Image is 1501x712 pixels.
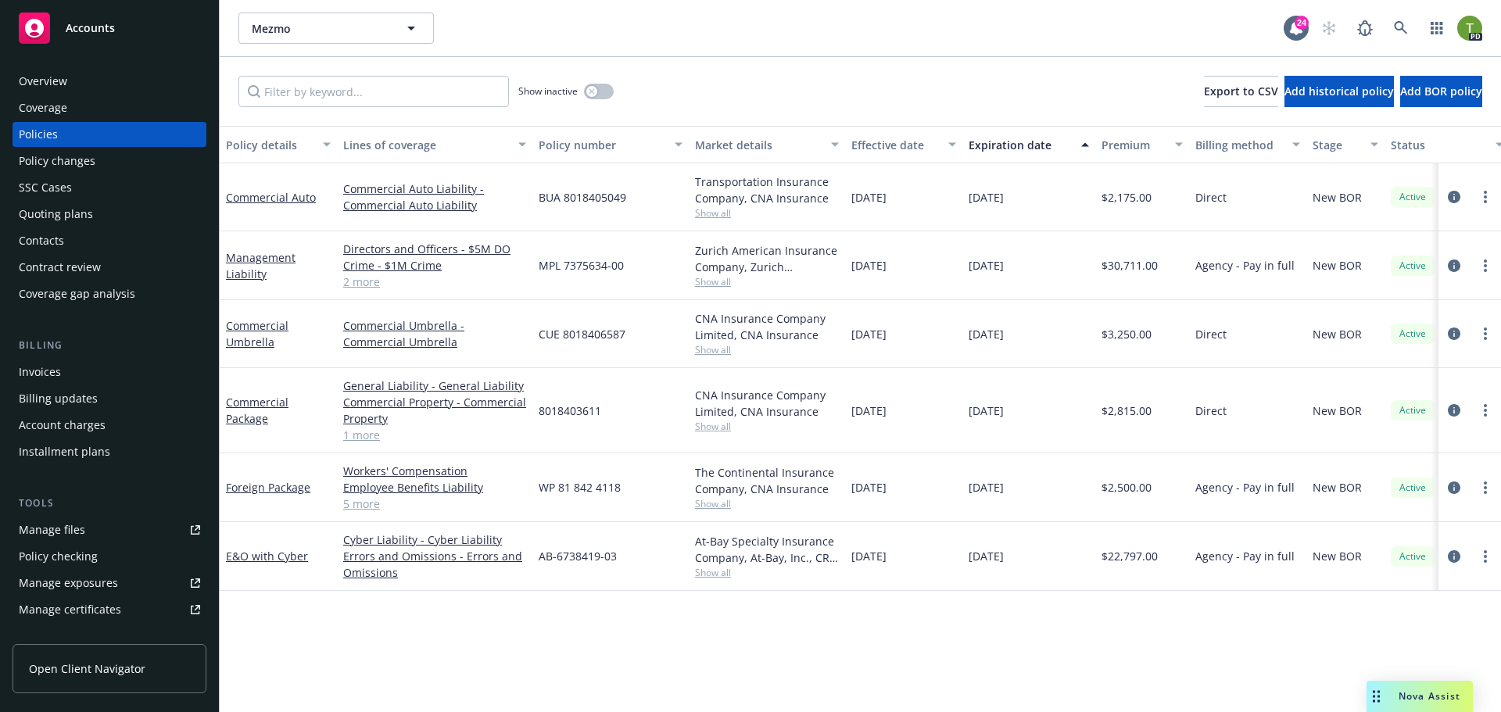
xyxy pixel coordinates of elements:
[851,257,887,274] span: [DATE]
[1295,16,1309,30] div: 24
[1204,76,1278,107] button: Export to CSV
[13,496,206,511] div: Tools
[343,137,509,153] div: Lines of coverage
[1445,478,1463,497] a: circleInformation
[1095,126,1189,163] button: Premium
[962,126,1095,163] button: Expiration date
[343,257,526,274] a: Crime - $1M Crime
[1102,137,1166,153] div: Premium
[13,6,206,50] a: Accounts
[1313,326,1362,342] span: New BOR
[695,497,839,510] span: Show all
[1391,137,1486,153] div: Status
[13,624,206,649] a: Manage BORs
[1367,681,1386,712] div: Drag to move
[539,479,621,496] span: WP 81 842 4118
[19,175,72,200] div: SSC Cases
[1397,327,1428,341] span: Active
[226,137,313,153] div: Policy details
[343,377,526,394] a: General Liability - General Liability
[19,281,135,306] div: Coverage gap analysis
[13,571,206,596] a: Manage exposures
[1313,257,1362,274] span: New BOR
[851,326,887,342] span: [DATE]
[343,274,526,290] a: 2 more
[343,427,526,443] a: 1 more
[695,137,822,153] div: Market details
[13,281,206,306] a: Coverage gap analysis
[1313,189,1362,206] span: New BOR
[969,479,1004,496] span: [DATE]
[1313,13,1345,44] a: Start snowing
[695,174,839,206] div: Transportation Insurance Company, CNA Insurance
[695,566,839,579] span: Show all
[19,386,98,411] div: Billing updates
[343,496,526,512] a: 5 more
[1399,689,1460,703] span: Nova Assist
[220,126,337,163] button: Policy details
[343,394,526,427] a: Commercial Property - Commercial Property
[695,420,839,433] span: Show all
[1445,401,1463,420] a: circleInformation
[226,549,308,564] a: E&O with Cyber
[1102,257,1158,274] span: $30,711.00
[13,338,206,353] div: Billing
[1102,479,1152,496] span: $2,500.00
[1204,84,1278,98] span: Export to CSV
[19,413,106,438] div: Account charges
[695,310,839,343] div: CNA Insurance Company Limited, CNA Insurance
[343,463,526,479] a: Workers' Compensation
[19,202,93,227] div: Quoting plans
[13,228,206,253] a: Contacts
[19,439,110,464] div: Installment plans
[1476,547,1495,566] a: more
[689,126,845,163] button: Market details
[19,255,101,280] div: Contract review
[13,360,206,385] a: Invoices
[13,175,206,200] a: SSC Cases
[29,660,145,677] span: Open Client Navigator
[343,531,526,548] a: Cyber Liability - Cyber Liability
[343,181,526,213] a: Commercial Auto Liability - Commercial Auto Liability
[1397,403,1428,417] span: Active
[19,69,67,94] div: Overview
[1476,401,1495,420] a: more
[1313,137,1361,153] div: Stage
[13,413,206,438] a: Account charges
[539,189,626,206] span: BUA 8018405049
[969,257,1004,274] span: [DATE]
[518,84,578,98] span: Show inactive
[238,13,434,44] button: Mezmo
[1284,76,1394,107] button: Add historical policy
[539,326,625,342] span: CUE 8018406587
[1397,549,1428,564] span: Active
[695,343,839,356] span: Show all
[1102,403,1152,419] span: $2,815.00
[13,386,206,411] a: Billing updates
[1457,16,1482,41] img: photo
[851,479,887,496] span: [DATE]
[1102,326,1152,342] span: $3,250.00
[19,517,85,542] div: Manage files
[226,250,296,281] a: Management Liability
[343,479,526,496] a: Employee Benefits Liability
[1195,548,1295,564] span: Agency - Pay in full
[13,122,206,147] a: Policies
[969,137,1072,153] div: Expiration date
[851,403,887,419] span: [DATE]
[1476,478,1495,497] a: more
[695,464,839,497] div: The Continental Insurance Company, CNA Insurance
[969,403,1004,419] span: [DATE]
[19,122,58,147] div: Policies
[1400,76,1482,107] button: Add BOR policy
[851,137,939,153] div: Effective date
[13,148,206,174] a: Policy changes
[1102,548,1158,564] span: $22,797.00
[13,439,206,464] a: Installment plans
[226,318,288,349] a: Commercial Umbrella
[532,126,689,163] button: Policy number
[343,241,526,257] a: Directors and Officers - $5M DO
[337,126,532,163] button: Lines of coverage
[1397,481,1428,495] span: Active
